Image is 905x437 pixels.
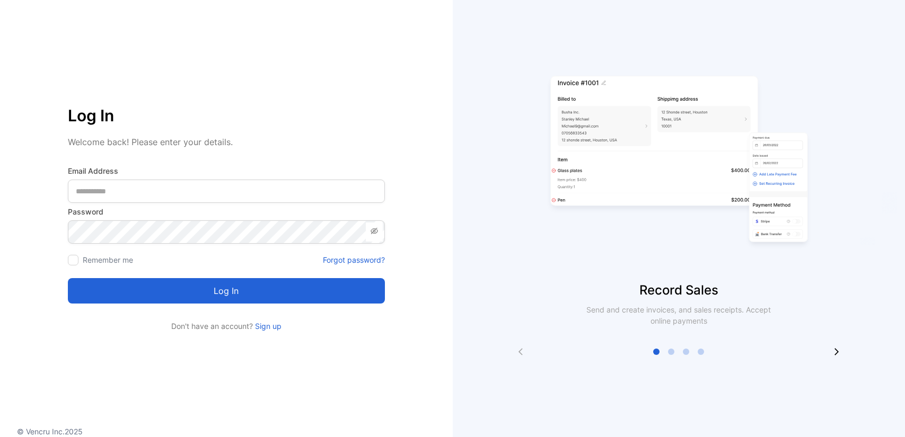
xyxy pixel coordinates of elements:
[68,206,385,217] label: Password
[68,320,385,332] p: Don't have an account?
[68,278,385,304] button: Log in
[68,136,385,148] p: Welcome back! Please enter your details.
[323,254,385,265] a: Forgot password?
[577,304,780,326] p: Send and create invoices, and sales receipts. Accept online payments
[546,42,811,281] img: slider image
[68,42,121,100] img: vencru logo
[68,165,385,176] label: Email Address
[68,103,385,128] p: Log In
[83,255,133,264] label: Remember me
[253,322,282,331] a: Sign up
